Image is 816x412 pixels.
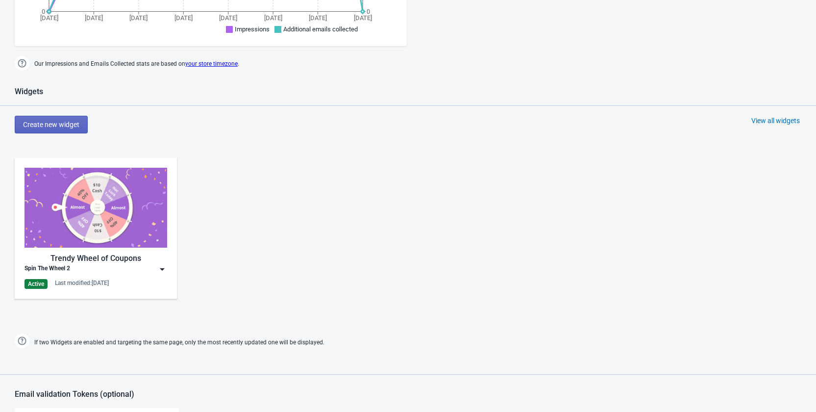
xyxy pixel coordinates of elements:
[367,8,370,15] tspan: 0
[42,8,45,15] tspan: 0
[40,14,58,22] tspan: [DATE]
[219,14,237,22] tspan: [DATE]
[25,168,167,248] img: trendy_game.png
[85,14,103,22] tspan: [DATE]
[34,56,239,72] span: Our Impressions and Emails Collected stats are based on .
[25,279,48,289] div: Active
[751,116,800,126] div: View all widgets
[34,335,324,351] span: If two Widgets are enabled and targeting the same page, only the most recently updated one will b...
[15,116,88,133] button: Create new widget
[129,14,148,22] tspan: [DATE]
[283,26,358,33] span: Additional emails collected
[157,264,167,274] img: dropdown.png
[309,14,327,22] tspan: [DATE]
[235,26,270,33] span: Impressions
[15,334,29,348] img: help.png
[23,121,79,129] span: Create new widget
[25,253,167,264] div: Trendy Wheel of Coupons
[174,14,193,22] tspan: [DATE]
[264,14,282,22] tspan: [DATE]
[354,14,372,22] tspan: [DATE]
[25,264,70,274] div: Spin The Wheel 2
[55,279,109,287] div: Last modified: [DATE]
[185,60,238,67] a: your store timezone
[15,56,29,71] img: help.png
